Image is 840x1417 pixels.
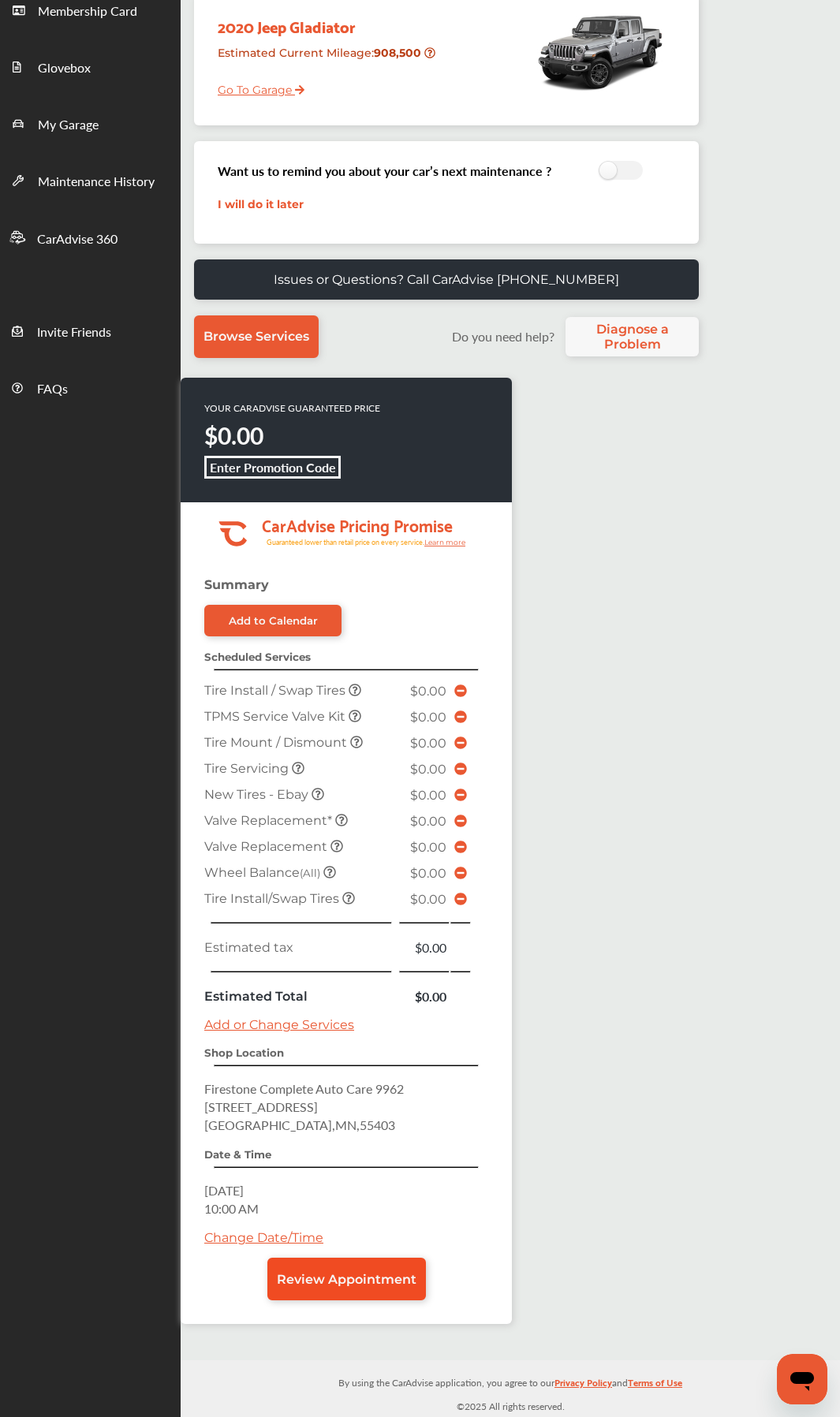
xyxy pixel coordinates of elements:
td: Estimated Total [200,983,398,1009]
span: $0.00 [410,788,446,803]
span: Invite Friends [37,323,111,343]
span: Diagnose a Problem [573,322,691,352]
span: Tire Servicing [204,761,292,776]
span: Valve Replacement* [204,813,335,828]
span: $0.00 [410,762,446,777]
span: TPMS Service Valve Kit [204,709,349,724]
a: Add or Change Services [204,1017,354,1032]
tspan: Learn more [424,538,466,546]
h3: Want us to remind you about your car’s next maintenance ? [218,162,551,180]
span: Firestone Complete Auto Care 9962 [204,1080,404,1098]
span: FAQs [37,379,68,400]
td: $0.00 [398,934,451,960]
span: $0.00 [410,736,446,751]
a: Privacy Policy [554,1374,612,1398]
span: CarAdvise 360 [37,229,118,250]
span: Membership Card [38,2,137,22]
strong: 908,500 [374,46,424,60]
p: By using the CarAdvise application, you agree to our and [181,1374,840,1390]
div: Add to Calendar [229,614,318,627]
strong: Summary [204,577,269,592]
iframe: Button to launch messaging window [777,1354,827,1404]
label: Do you need help? [444,327,562,345]
span: [GEOGRAPHIC_DATA] , MN , 55403 [204,1116,395,1134]
div: 2020 Jeep Gladiator [206,1,437,39]
p: Issues or Questions? Call CarAdvise [PHONE_NUMBER] [274,272,619,287]
a: Add to Calendar [204,605,342,636]
b: Enter Promotion Code [210,458,336,476]
td: Estimated tax [200,934,398,960]
a: I will do it later [218,197,304,211]
a: Diagnose a Problem [566,317,699,356]
a: Browse Services [194,315,319,358]
a: My Garage [1,95,180,151]
span: Tire Install / Swap Tires [204,683,349,698]
div: © 2025 All rights reserved. [181,1360,840,1417]
strong: Shop Location [204,1046,284,1059]
a: Maintenance History [1,151,180,208]
a: Change Date/Time [204,1230,323,1245]
a: Issues or Questions? Call CarAdvise [PHONE_NUMBER] [194,259,699,300]
span: [STREET_ADDRESS] [204,1098,318,1116]
span: My Garage [38,115,99,136]
div: Estimated Current Mileage : [206,39,437,80]
img: mobile_13682_st0640_046.jpg [533,1,667,103]
tspan: CarAdvise Pricing Promise [262,510,453,539]
tspan: Guaranteed lower than retail price on every service. [267,537,424,547]
span: Maintenance History [38,172,155,192]
span: 10:00 AM [204,1199,259,1218]
strong: Date & Time [204,1148,271,1161]
span: Tire Install/Swap Tires [204,891,342,906]
a: Go To Garage [206,71,304,101]
span: New Tires - Ebay [204,787,312,802]
span: $0.00 [410,814,446,829]
span: $0.00 [410,684,446,699]
td: $0.00 [398,983,451,1009]
span: Tire Mount / Dismount [204,735,350,750]
span: Review Appointment [277,1272,416,1287]
span: Wheel Balance [204,865,323,880]
a: Review Appointment [267,1258,426,1300]
span: Glovebox [38,58,91,79]
small: (All) [300,867,320,879]
span: $0.00 [410,840,446,855]
span: Browse Services [203,329,309,344]
a: Terms of Use [628,1374,682,1398]
span: $0.00 [410,866,446,881]
span: [DATE] [204,1181,244,1199]
span: $0.00 [410,710,446,725]
span: Valve Replacement [204,839,330,854]
a: Glovebox [1,38,180,95]
p: YOUR CARADVISE GUARANTEED PRICE [204,401,380,415]
span: $0.00 [410,892,446,907]
strong: Scheduled Services [204,651,311,663]
strong: $0.00 [204,419,263,452]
